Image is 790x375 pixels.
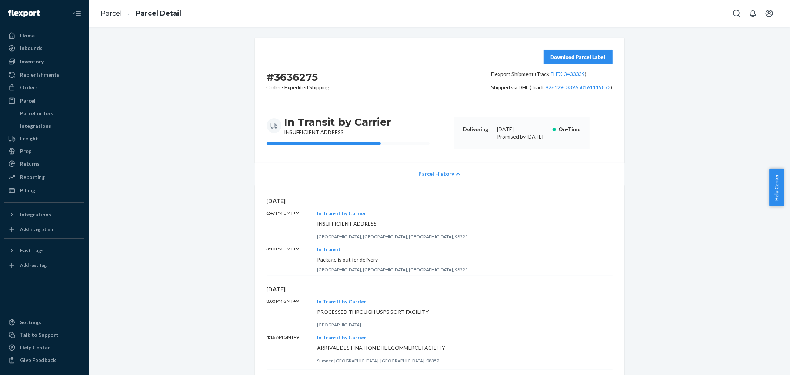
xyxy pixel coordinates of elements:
[544,50,613,64] button: Download Parcel Label
[20,122,51,130] div: Integrations
[4,56,84,67] a: Inventory
[317,358,540,364] p: Sumner, [GEOGRAPHIC_DATA], [GEOGRAPHIC_DATA], 98352
[70,6,84,21] button: Close Navigation
[20,173,45,181] div: Reporting
[20,32,35,39] div: Home
[267,84,330,91] p: Order - Expedited Shipping
[20,331,59,339] div: Talk to Support
[4,223,84,235] a: Add Integration
[267,285,613,293] p: [DATE]
[729,6,744,21] button: Open Search Box
[317,334,540,341] p: In Transit by Carrier
[20,247,44,254] div: Fast Tags
[4,329,84,341] a: Talk to Support
[4,42,84,54] a: Inbounds
[317,233,540,240] p: [GEOGRAPHIC_DATA], [GEOGRAPHIC_DATA], [GEOGRAPHIC_DATA], 98225
[4,30,84,42] a: Home
[4,133,84,145] a: Freight
[762,6,777,21] button: Open account menu
[317,246,540,253] p: In Transit
[20,97,36,104] div: Parcel
[4,95,84,107] a: Parcel
[267,210,311,243] p: 6:47 PM GMT+9
[95,3,187,24] ol: breadcrumbs
[4,145,84,157] a: Prep
[136,9,181,17] a: Parcel Detail
[4,158,84,170] a: Returns
[559,126,581,133] p: On-Time
[20,356,56,364] div: Give Feedback
[8,10,40,17] img: Flexport logo
[20,262,47,268] div: Add Fast Tag
[769,169,784,206] button: Help Center
[20,319,41,326] div: Settings
[497,133,544,140] p: Promised by [DATE]
[20,344,50,351] div: Help Center
[4,342,84,354] a: Help Center
[551,71,585,77] a: FLEX-3433339
[20,187,35,194] div: Billing
[20,58,44,65] div: Inventory
[550,53,606,61] div: Download Parcel Label
[20,84,38,91] div: Orders
[746,6,760,21] button: Open notifications
[267,197,613,205] p: [DATE]
[497,126,544,133] p: [DATE]
[4,354,84,366] button: Give Feedback
[267,334,311,367] p: 4:16 AM GMT+9
[546,84,611,90] a: 9261290339650161119873
[317,220,540,228] p: INSUFFICIENT ADDRESS
[4,316,84,328] a: Settings
[317,256,540,263] p: Package is out for delivery
[4,69,84,81] a: Replenishments
[4,259,84,271] a: Add Fast Tag
[17,107,85,119] a: Parcel orders
[20,160,40,167] div: Returns
[17,120,85,132] a: Integrations
[267,246,311,273] p: 3:10 PM GMT+9
[267,298,311,331] p: 8:00 PM GMT+9
[463,126,489,133] p: Delivering
[20,211,51,218] div: Integrations
[20,147,31,155] div: Prep
[267,70,330,84] h2: # 3636275
[101,9,122,17] a: Parcel
[20,71,59,79] div: Replenishments
[317,210,540,217] p: In Transit by Carrier
[4,171,84,183] a: Reporting
[317,344,540,352] p: ARRIVAL DESTINATION DHL ECOMMERCE FACILITY
[20,110,54,117] div: Parcel orders
[317,322,540,328] p: [GEOGRAPHIC_DATA]
[20,44,43,52] div: Inbounds
[4,185,84,196] a: Billing
[491,70,613,78] p: Flexport Shipment (Track: )
[491,84,613,91] p: Shipped via DHL (Track: )
[4,209,84,220] button: Integrations
[284,115,391,129] h3: In Transit by Carrier
[20,135,38,142] div: Freight
[4,245,84,256] button: Fast Tags
[4,82,84,93] a: Orders
[317,266,540,273] p: [GEOGRAPHIC_DATA], [GEOGRAPHIC_DATA], [GEOGRAPHIC_DATA], 98225
[20,226,53,232] div: Add Integration
[317,298,540,305] p: In Transit by Carrier
[284,115,391,136] div: INSUFFICIENT ADDRESS
[419,170,454,177] p: Parcel History
[317,308,540,316] p: PROCESSED THROUGH USPS SORT FACILITY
